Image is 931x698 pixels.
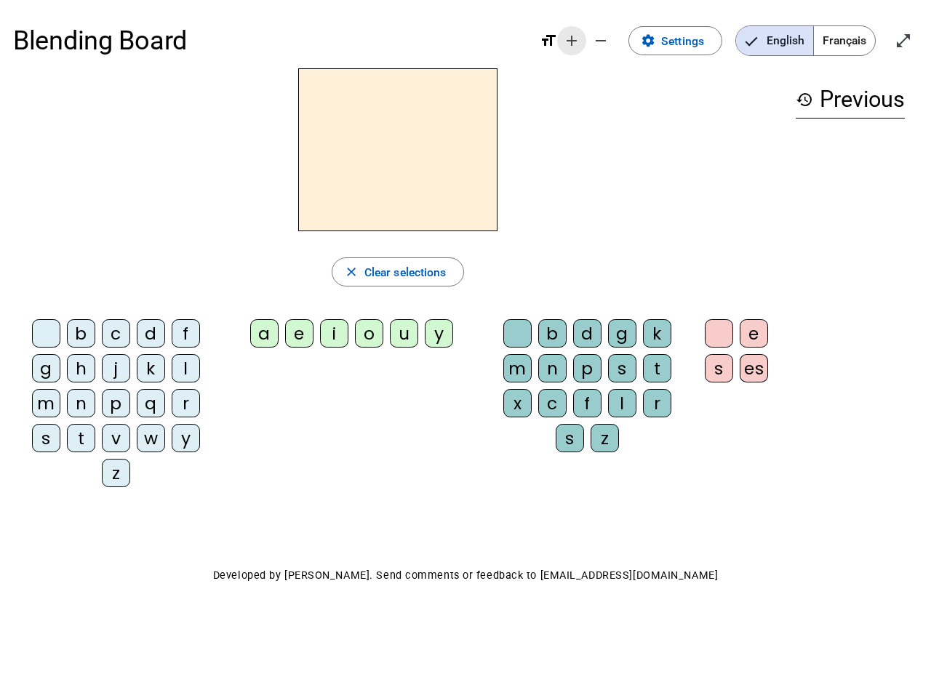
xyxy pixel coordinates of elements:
[102,389,130,417] div: p
[889,26,918,55] button: Enter full screen
[102,354,130,382] div: j
[355,319,383,348] div: o
[67,319,95,348] div: b
[538,389,567,417] div: c
[503,354,532,382] div: m
[705,354,733,382] div: s
[172,354,200,382] div: l
[592,32,610,49] mat-icon: remove
[538,354,567,382] div: n
[591,424,619,452] div: z
[628,26,722,55] button: Settings
[320,319,348,348] div: i
[102,459,130,487] div: z
[503,389,532,417] div: x
[895,32,912,49] mat-icon: open_in_full
[250,319,279,348] div: a
[137,389,165,417] div: q
[172,389,200,417] div: r
[102,319,130,348] div: c
[538,319,567,348] div: b
[364,262,447,282] span: Clear selections
[67,424,95,452] div: t
[425,319,453,348] div: y
[13,566,918,585] p: Developed by [PERSON_NAME]. Send comments or feedback to [EMAIL_ADDRESS][DOMAIN_NAME]
[643,319,671,348] div: k
[32,424,60,452] div: s
[137,319,165,348] div: d
[390,319,418,348] div: u
[586,26,615,55] button: Decrease font size
[573,389,602,417] div: f
[332,257,465,286] button: Clear selections
[172,319,200,348] div: f
[556,424,584,452] div: s
[608,319,636,348] div: g
[735,25,876,56] mat-button-toggle-group: Language selection
[285,319,313,348] div: e
[736,26,813,55] span: English
[137,424,165,452] div: w
[13,15,527,67] h1: Blending Board
[643,389,671,417] div: r
[540,32,557,49] mat-icon: format_size
[563,32,580,49] mat-icon: add
[643,354,671,382] div: t
[608,354,636,382] div: s
[67,354,95,382] div: h
[172,424,200,452] div: y
[573,354,602,382] div: p
[608,389,636,417] div: l
[102,424,130,452] div: v
[796,81,905,119] h3: Previous
[557,26,586,55] button: Increase font size
[641,33,655,48] mat-icon: settings
[796,91,813,108] mat-icon: history
[137,354,165,382] div: k
[67,389,95,417] div: n
[740,319,768,348] div: e
[740,354,768,382] div: es
[661,31,704,51] span: Settings
[32,389,60,417] div: m
[32,354,60,382] div: g
[814,26,875,55] span: Français
[344,265,359,279] mat-icon: close
[573,319,602,348] div: d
